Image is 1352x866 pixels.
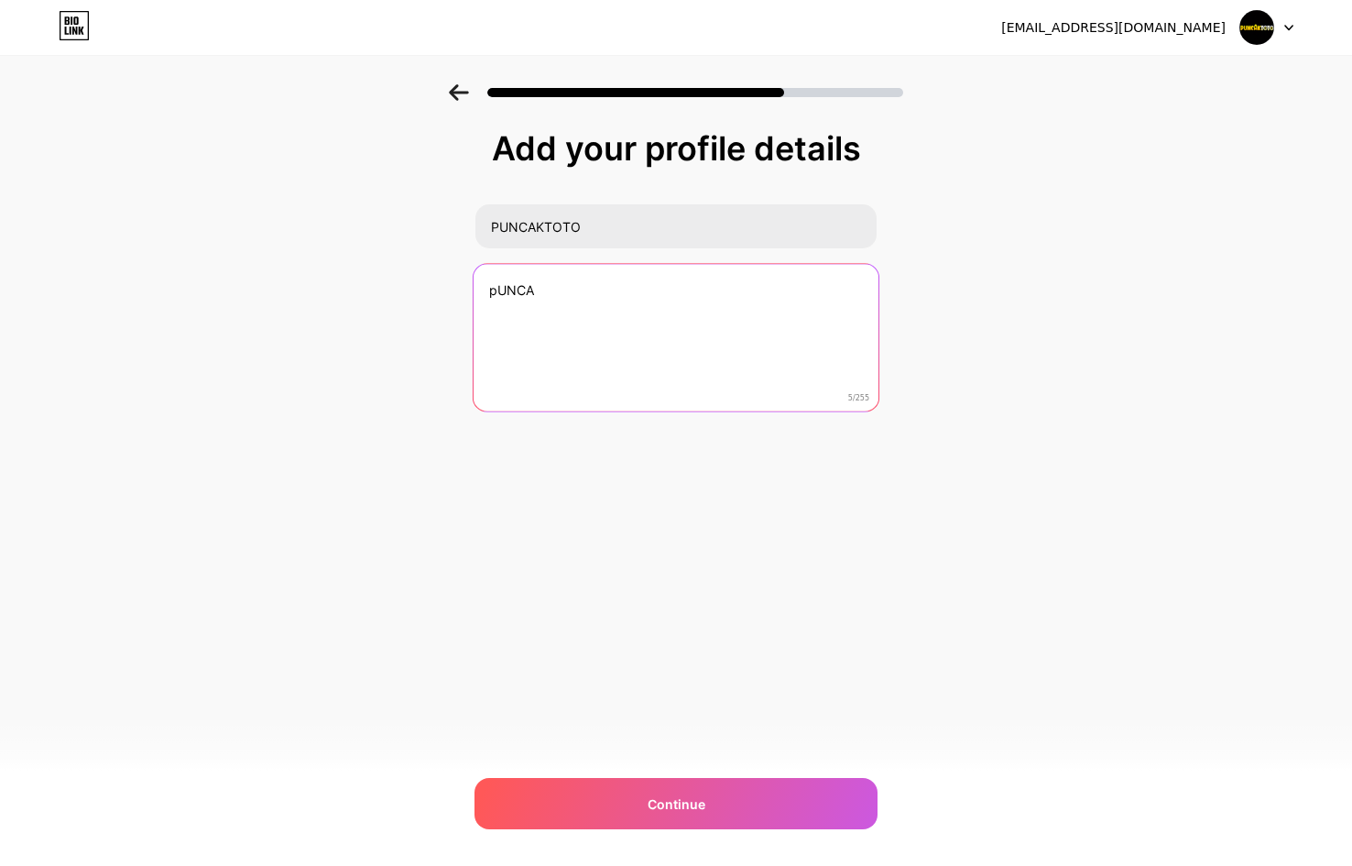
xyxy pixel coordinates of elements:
img: Syairhk [1239,10,1274,45]
div: Add your profile details [484,130,868,167]
span: 5/255 [848,393,869,404]
div: [EMAIL_ADDRESS][DOMAIN_NAME] [1001,18,1226,38]
span: Continue [648,795,705,814]
input: Your name [475,204,877,248]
